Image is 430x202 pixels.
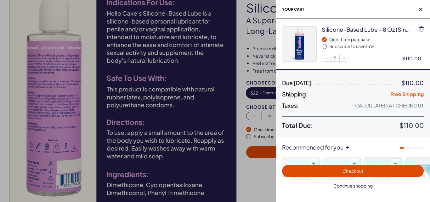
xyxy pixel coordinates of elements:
[282,102,299,109] span: Taxes:
[282,165,424,177] button: Checkout
[331,55,340,61] span: 5
[399,121,424,129] span: $110.00
[329,36,424,43] div: One-time purchase
[402,55,424,62] div: $110.00
[282,91,308,97] span: Shipping:
[282,80,313,86] span: Due [DATE]:
[282,180,424,192] button: Continue shopping
[342,168,363,174] span: Checkout
[322,25,413,33] div: Silicone-based Lube - 8 oz (single bottle)
[282,157,320,194] img: Cake ED Meds
[282,122,399,129] span: Total Due:
[390,91,424,97] span: Free Shipping
[276,144,430,150] div: Recommended for you
[333,183,373,188] span: Continue shopping
[355,102,424,109] div: Calculated at Checkout
[323,157,360,194] img: Stamina – Last Longer
[329,43,424,50] div: Subscribe to save 15 %
[364,157,401,194] img: Libido Lift Rx For Her
[401,80,424,86] div: $110.00
[282,27,316,61] img: bulklubes_Artboard18.jpg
